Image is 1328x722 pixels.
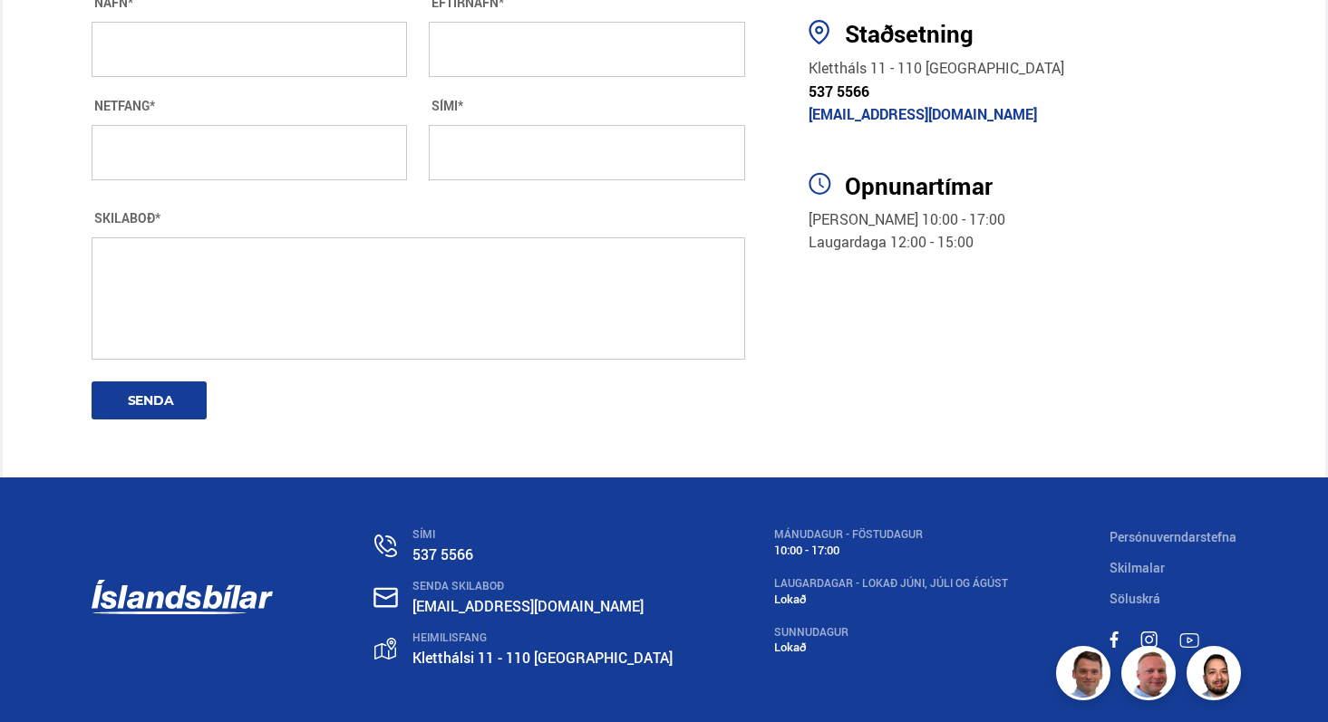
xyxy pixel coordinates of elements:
a: [EMAIL_ADDRESS][DOMAIN_NAME] [809,104,1037,124]
h3: Opnunartímar [845,172,1236,199]
img: nHj8e-n-aHgjukTg.svg [373,587,398,608]
div: Lokað [774,592,1008,606]
a: 537 5566 [412,544,473,564]
div: SÍMI [412,528,673,541]
img: pw9sMCDar5Ii6RG5.svg [809,20,829,44]
span: [PERSON_NAME] 10:00 - 17:00 Laugardaga 12:00 - 15:00 [809,209,1005,253]
a: 537 5566 [809,82,869,101]
div: MÁNUDAGUR - FÖSTUDAGUR [774,528,1008,541]
div: Staðsetning [845,20,1236,48]
div: NETFANG* [92,99,408,113]
img: n0V2lOsqF3l1V2iz.svg [374,534,397,557]
a: Persónuverndarstefna [1110,528,1236,545]
div: SUNNUDAGUR [774,626,1008,639]
button: SENDA [92,381,207,419]
div: LAUGARDAGAR - Lokað Júni, Júli og Ágúst [774,577,1008,590]
a: Kletthálsi 11 - 110 [GEOGRAPHIC_DATA] [412,648,673,668]
img: nhp88E3Fdnt1Opn2.png [1189,649,1244,703]
img: siFngHWaQ9KaOqBr.png [1124,649,1178,703]
a: [EMAIL_ADDRESS][DOMAIN_NAME] [412,596,644,616]
a: Klettháls 11 - 110 [GEOGRAPHIC_DATA] [809,58,1064,78]
a: Söluskrá [1110,590,1160,607]
div: SENDA SKILABOÐ [412,580,673,592]
div: Lokað [774,640,1008,654]
div: SKILABOÐ* [92,211,745,226]
a: Skilmalar [1110,559,1165,576]
img: FbJEzSuNWCJXmdc-.webp [1059,649,1113,703]
img: gp4YpyYFnEr45R34.svg [374,638,396,660]
div: 10:00 - 17:00 [774,544,1008,557]
div: HEIMILISFANG [412,631,673,644]
div: SÍMI* [429,99,745,113]
button: Open LiveChat chat widget [15,7,69,62]
img: 5L2kbIWUWlfci3BR.svg [809,172,831,195]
